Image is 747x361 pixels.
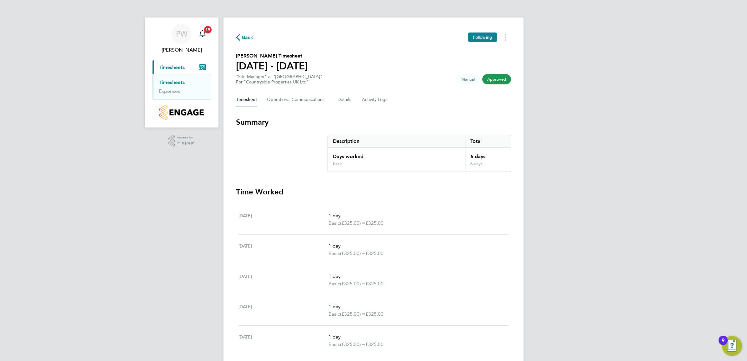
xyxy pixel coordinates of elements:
[168,135,195,147] a: Powered byEngage
[238,273,328,288] div: [DATE]
[362,92,388,107] button: Activity Logs
[722,336,742,356] button: Open Resource Center, 9 new notifications
[338,92,352,107] button: Details
[236,60,308,72] h1: [DATE] - [DATE]
[238,333,328,348] div: [DATE]
[152,46,211,54] span: Paul Willis
[328,212,504,219] p: 1 day
[159,88,180,94] a: Expenses
[328,341,340,348] span: Basic
[153,74,211,99] div: Timesheets
[340,341,365,347] span: (£325.00) =
[365,311,384,317] span: £325.00
[328,242,504,250] p: 1 day
[340,281,365,287] span: (£325.00) =
[236,33,253,41] button: Back
[236,117,511,127] h3: Summary
[468,33,497,42] button: Following
[365,220,384,226] span: £325.00
[722,340,724,348] div: 9
[340,250,365,256] span: (£325.00) =
[236,74,322,85] div: "Site Manager" at "[GEOGRAPHIC_DATA]"
[238,303,328,318] div: [DATE]
[152,105,211,120] a: Go to home page
[340,311,365,317] span: (£325.00) =
[204,26,212,33] span: 19
[328,280,340,288] span: Basic
[267,92,328,107] button: Operational Communications
[465,162,511,172] div: 6 days
[177,135,195,140] span: Powered by
[238,242,328,257] div: [DATE]
[465,148,511,162] div: 6 days
[340,220,365,226] span: (£325.00) =
[328,250,340,257] span: Basic
[465,135,511,148] div: Total
[328,135,465,148] div: Description
[159,79,185,85] a: Timesheets
[236,52,308,60] h2: [PERSON_NAME] Timesheet
[482,74,511,84] span: This timesheet has been approved.
[500,33,511,42] button: Timesheets Menu
[236,187,511,197] h3: Time Worked
[196,24,209,44] a: 19
[328,303,504,310] p: 1 day
[328,273,504,280] p: 1 day
[328,333,504,341] p: 1 day
[365,341,384,347] span: £325.00
[456,74,480,84] span: This timesheet was manually created.
[145,18,218,128] nav: Main navigation
[177,140,195,145] span: Engage
[333,162,342,167] div: Basic
[153,60,211,74] button: Timesheets
[176,30,188,38] span: PW
[365,281,384,287] span: £325.00
[328,310,340,318] span: Basic
[236,79,322,85] div: For "Countryside Properties UK Ltd"
[328,219,340,227] span: Basic
[236,92,257,107] button: Timesheet
[159,105,203,120] img: countryside-properties-logo-retina.png
[238,212,328,227] div: [DATE]
[152,24,211,54] a: PW[PERSON_NAME]
[159,64,185,70] span: Timesheets
[328,148,465,162] div: Days worked
[328,135,511,172] div: Summary
[473,34,492,40] span: Following
[242,34,253,41] span: Back
[365,250,384,256] span: £325.00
